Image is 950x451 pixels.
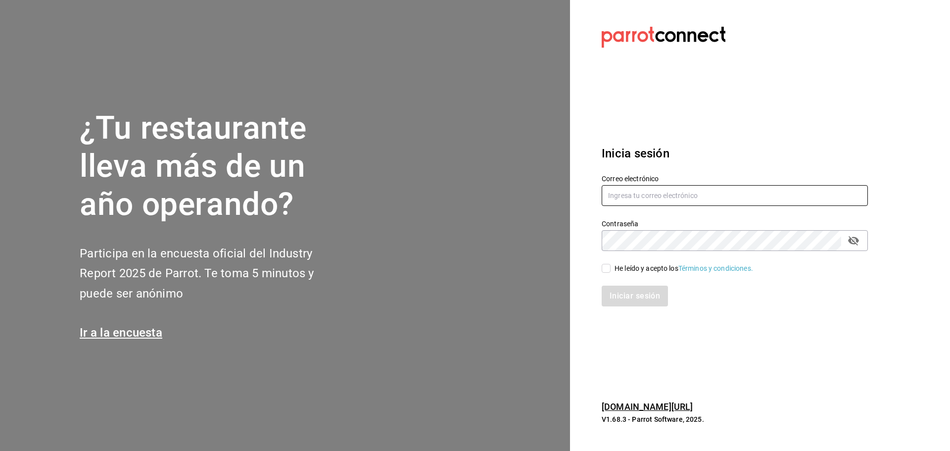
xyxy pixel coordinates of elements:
[602,220,868,227] label: Contraseña
[602,175,868,182] label: Correo electrónico
[845,232,862,249] button: passwordField
[678,264,753,272] a: Términos y condiciones.
[80,109,347,223] h1: ¿Tu restaurante lleva más de un año operando?
[602,414,868,424] p: V1.68.3 - Parrot Software, 2025.
[615,263,753,274] div: He leído y acepto los
[602,145,868,162] h3: Inicia sesión
[80,326,162,340] a: Ir a la encuesta
[602,401,693,412] a: [DOMAIN_NAME][URL]
[602,185,868,206] input: Ingresa tu correo electrónico
[80,244,347,304] h2: Participa en la encuesta oficial del Industry Report 2025 de Parrot. Te toma 5 minutos y puede se...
